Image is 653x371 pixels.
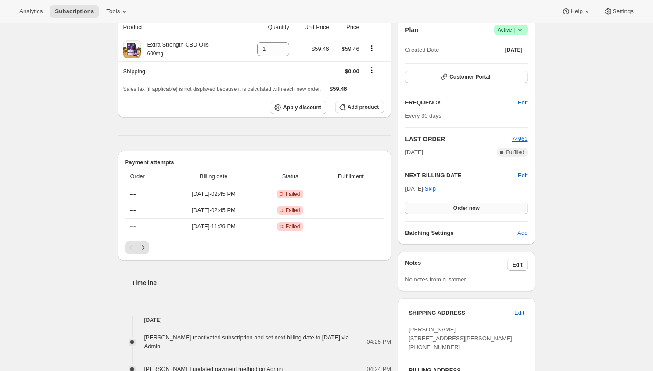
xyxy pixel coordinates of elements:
span: Edit [513,261,523,268]
span: $59.46 [330,86,347,92]
span: Created Date [405,46,439,54]
button: Subscriptions [50,5,99,18]
button: Skip [420,182,441,196]
span: Every 30 days [405,112,441,119]
h2: Payment attempts [125,158,384,167]
a: 74963 [512,136,527,142]
button: Add [512,226,533,240]
button: [DATE] [500,44,528,56]
span: [DATE] [505,47,523,54]
img: product img [123,40,141,58]
span: Subscriptions [55,8,94,15]
span: Apply discount [283,104,321,111]
span: Failed [286,207,300,214]
span: [DATE] · 02:45 PM [170,190,258,198]
span: --- [130,191,136,197]
span: Settings [613,8,634,15]
th: Quantity [242,18,292,37]
button: Analytics [14,5,48,18]
span: Sales tax (if applicable) is not displayed because it is calculated with each new order. [123,86,321,92]
span: [DATE] · [405,185,436,192]
span: Fulfilled [506,149,524,156]
button: Order now [405,202,527,214]
button: Help [556,5,596,18]
h2: Timeline [132,278,391,287]
span: Active [498,25,524,34]
h2: NEXT BILLING DATE [405,171,518,180]
h4: [DATE] [118,316,391,324]
span: Analytics [19,8,43,15]
nav: Pagination [125,241,384,254]
button: Edit [507,259,528,271]
span: Tools [106,8,120,15]
button: Customer Portal [405,71,527,83]
span: Add [517,229,527,238]
button: Edit [518,171,527,180]
span: Customer Portal [449,73,490,80]
span: [PERSON_NAME] reactivated subscription and set next billing date to [DATE] via Admin. [144,334,349,349]
span: Edit [518,98,527,107]
span: Skip [425,184,436,193]
button: Add product [335,101,384,113]
span: Status [263,172,318,181]
span: Failed [286,191,300,198]
button: Tools [101,5,134,18]
span: Billing date [170,172,258,181]
span: | [514,26,515,33]
h2: LAST ORDER [405,135,512,144]
button: Apply discount [271,101,326,114]
button: Next [137,241,149,254]
th: Product [118,18,242,37]
button: Edit [513,96,533,110]
span: Fulfillment [323,172,379,181]
span: --- [130,223,136,230]
button: Product actions [365,43,379,53]
th: Order [125,167,168,186]
span: [PERSON_NAME] [STREET_ADDRESS][PERSON_NAME] [PHONE_NUMBER] [409,326,512,350]
span: Edit [514,309,524,317]
span: $59.46 [312,46,329,52]
h6: Batching Settings [405,229,517,238]
h2: FREQUENCY [405,98,518,107]
span: [DATE] · 11:29 PM [170,222,258,231]
button: Edit [509,306,529,320]
span: No notes from customer [405,276,466,283]
h2: Plan [405,25,418,34]
h3: SHIPPING ADDRESS [409,309,514,317]
span: [DATE] · 02:45 PM [170,206,258,215]
span: $0.00 [345,68,359,75]
span: [DATE] [405,148,423,157]
span: Failed [286,223,300,230]
small: 600mg [147,50,164,57]
th: Price [332,18,362,37]
div: Extra Strength CBD Oils [141,40,209,58]
button: Shipping actions [365,65,379,75]
span: Help [570,8,582,15]
span: Add product [348,104,379,111]
th: Unit Price [292,18,332,37]
span: $59.46 [342,46,359,52]
button: Settings [599,5,639,18]
h3: Notes [405,259,507,271]
span: 04:25 PM [367,338,391,346]
span: --- [130,207,136,213]
span: Order now [453,205,480,212]
button: 74963 [512,135,527,144]
th: Shipping [118,61,242,81]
